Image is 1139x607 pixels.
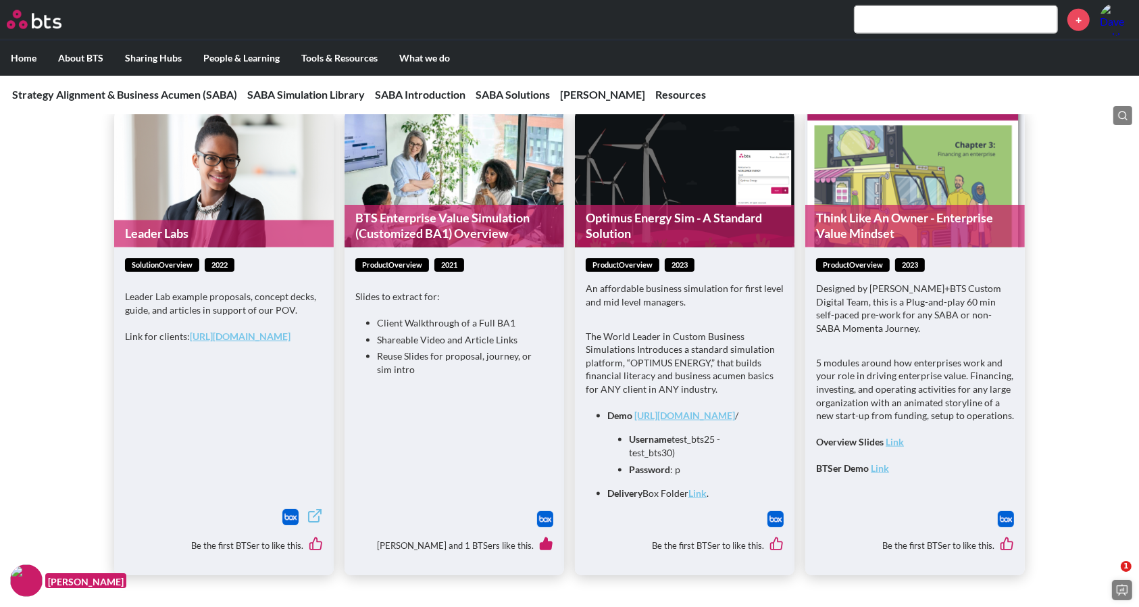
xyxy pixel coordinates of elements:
div: Be the first BTSer to like this. [586,527,784,565]
a: Profile [1100,3,1132,36]
img: Box logo [767,511,784,527]
img: Box logo [282,509,299,525]
a: Download file from Box [767,511,784,527]
label: About BTS [47,41,114,76]
p: Leader Lab example proposals, concept decks, guide, and articles in support of our POV. [125,290,323,316]
span: productOverview [816,258,890,272]
label: What we do [388,41,461,76]
p: Link for clients: [125,330,323,343]
strong: Demo [607,410,632,421]
p: An affordable business simulation for first level and mid level managers. [586,282,784,308]
p: Designed by [PERSON_NAME]+BTS Custom Digital Team, this is a Plug-and-play 60 min self-paced pre-... [816,282,1014,335]
li: : p [629,463,762,477]
iframe: Intercom live chat [1093,561,1125,593]
a: SABA Solutions [476,88,550,101]
a: Link [886,436,904,447]
div: Be the first BTSer to like this. [816,527,1014,565]
a: SABA Introduction [375,88,465,101]
a: Link [688,487,707,499]
span: 2023 [895,258,925,272]
figcaption: [PERSON_NAME] [45,573,126,589]
a: Optimus Energy Sim - A Standard Solution [575,205,794,247]
strong: BTSer Demo [816,462,869,474]
label: Sharing Hubs [114,41,193,76]
a: Download file from Box [998,511,1014,527]
a: Link [871,462,889,474]
strong: Password [629,464,670,475]
a: [PERSON_NAME] [560,88,645,101]
a: [URL][DOMAIN_NAME] [634,410,735,421]
p: 5 modules around how enterprises work and your role in driving enterprise value. Financing, inves... [816,356,1014,422]
a: Go home [7,10,86,29]
span: 2022 [205,258,234,272]
a: [URL][DOMAIN_NAME] [190,331,290,342]
label: Tools & Resources [290,41,388,76]
a: External link [307,508,323,527]
a: BTS Enterprise Value Simulation (Customized BA1) Overview [345,205,564,247]
p: Slides to extract for: [355,290,553,303]
a: SABA Simulation Library [247,88,365,101]
span: 1 [1121,561,1132,572]
p: The World Leader in Custom Business Simulations Introduces a standard simulation platform, “OPTIM... [586,330,784,396]
span: solutionOverview [125,258,199,272]
span: productOverview [355,258,429,272]
img: F [10,564,43,597]
span: productOverview [586,258,659,272]
a: + [1067,9,1090,31]
span: 2021 [434,258,464,272]
img: Box logo [998,511,1014,527]
span: 2023 [665,258,694,272]
a: Think Like An Owner - Enterprise Value Mindset [805,205,1025,247]
li: / [607,409,773,476]
img: Dave Ackley [1100,3,1132,36]
strong: Username [629,433,672,445]
a: Download file from Box [537,511,553,527]
a: Leader Labs [114,220,334,247]
label: People & Learning [193,41,290,76]
div: [PERSON_NAME] and 1 BTSers like this. [355,527,553,565]
strong: Overview Slides [816,436,884,447]
li: test_bts25 - test_bts30) [629,433,762,459]
div: Be the first BTSer to like this. [125,527,323,565]
a: Resources [655,88,706,101]
img: BTS Logo [7,10,61,29]
li: Box Folder . [607,487,773,500]
img: Box logo [537,511,553,527]
li: Client Walkthrough of a Full BA1 [377,316,542,330]
li: Reuse Slides for proposal, journey, or sim intro [377,349,542,376]
a: Download file from Box [282,509,299,525]
a: Strategy Alignment & Business Acumen (SABA) [12,88,237,101]
strong: Delivery [607,487,642,499]
li: Shareable Video and Article Links [377,333,542,347]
